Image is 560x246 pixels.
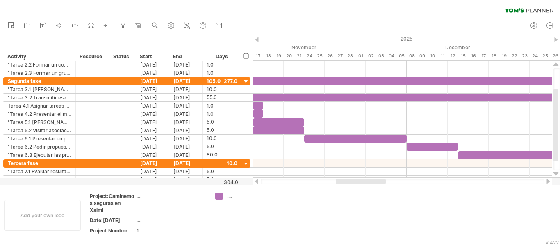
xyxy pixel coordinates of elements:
[345,52,355,60] div: Friday, 28 November 2025
[136,126,169,134] div: [DATE]
[207,118,237,126] div: 5.0
[136,85,169,93] div: [DATE]
[136,168,169,175] div: [DATE]
[427,52,437,60] div: Wednesday, 10 December 2025
[137,193,205,200] div: ....
[468,52,478,60] div: Tuesday, 16 December 2025
[4,200,81,231] div: Add your own logo
[8,110,71,118] div: "Tarea 4.2 Presentar el mapa de puntos críticos que salió de la encuesta"
[314,52,325,60] div: Tuesday, 25 November 2025
[169,118,203,126] div: [DATE]
[489,52,499,60] div: Thursday, 18 December 2025
[169,143,203,151] div: [DATE]
[90,227,135,234] div: Project Number
[207,135,237,143] div: 10.0
[8,159,71,167] div: Tercera fase
[417,52,427,60] div: Tuesday, 9 December 2025
[169,159,203,167] div: [DATE]
[207,102,237,110] div: 1.0
[136,102,169,110] div: [DATE]
[530,52,540,60] div: Wednesday, 24 December 2025
[169,151,203,159] div: [DATE]
[8,118,71,126] div: "Tarea 5.1 [PERSON_NAME] cita con las autoridades"
[325,52,335,60] div: Wednesday, 26 November 2025
[8,69,71,77] div: "Tarea 2.3 Formar un grupo de Whatsapp"
[284,52,294,60] div: Thursday, 20 November 2025
[8,168,71,175] div: "Tarea 7.1 Evaluar resultados"
[150,43,355,52] div: November 2025
[169,85,203,93] div: [DATE]
[136,151,169,159] div: [DATE]
[136,61,169,69] div: [DATE]
[169,126,203,134] div: [DATE]
[448,52,458,60] div: Friday, 12 December 2025
[366,52,376,60] div: Tuesday, 2 December 2025
[376,52,386,60] div: Wednesday, 3 December 2025
[140,53,164,61] div: Start
[386,52,396,60] div: Thursday, 4 December 2025
[294,52,304,60] div: Friday, 21 November 2025
[169,110,203,118] div: [DATE]
[90,217,135,224] div: Date:[DATE]
[90,193,135,214] div: Project:Caminemos seguras en Xalmi
[136,135,169,143] div: [DATE]
[169,77,203,85] div: [DATE]
[136,110,169,118] div: [DATE]
[546,239,559,246] div: v 422
[207,69,237,77] div: 1.0
[458,52,468,60] div: Monday, 15 December 2025
[253,52,263,60] div: Monday, 17 November 2025
[136,69,169,77] div: [DATE]
[207,176,237,184] div: 5.0
[137,217,205,224] div: ....
[207,168,237,175] div: 5.0
[8,61,71,69] div: "Tarea 2.2 Formar un comité organizativo"
[80,53,105,61] div: Resource
[169,102,203,110] div: [DATE]
[335,52,345,60] div: Thursday, 27 November 2025
[8,135,71,143] div: "Tarea 6.1 Presentar un plan"
[355,52,366,60] div: Monday, 1 December 2025
[207,77,237,85] div: 105.0
[169,135,203,143] div: [DATE]
[273,52,284,60] div: Wednesday, 19 November 2025
[540,52,550,60] div: Thursday, 25 December 2025
[8,151,71,159] div: "Tarea 6.3 Ejecutar las propuestas"
[8,126,71,134] div: "Tarea 5.2 Visitar asociaciones para la mujer"
[207,94,237,101] div: 55.0
[136,159,169,167] div: [DATE]
[499,52,509,60] div: Friday, 19 December 2025
[136,176,169,184] div: [DATE]
[136,77,169,85] div: [DATE]
[8,85,71,93] div: "Tarea 3.1 [PERSON_NAME] cursos sobre el tema con profesionales"
[169,176,203,184] div: [DATE]
[169,69,203,77] div: [DATE]
[136,118,169,126] div: [DATE]
[202,53,241,61] div: Days
[478,52,489,60] div: Wednesday, 17 December 2025
[509,52,519,60] div: Monday, 22 December 2025
[263,52,273,60] div: Tuesday, 18 November 2025
[207,85,237,93] div: 10.0
[203,179,238,185] div: 304.0
[207,61,237,69] div: 1.0
[8,77,71,85] div: Segunda fase
[396,52,407,60] div: Friday, 5 December 2025
[8,94,71,101] div: "Tarea 3.2 Transmitir esa capacitación a los vecinos"
[407,52,417,60] div: Monday, 8 December 2025
[8,176,71,184] div: "Tarea 7.2 Planear la continuidad y mayor alcance del proyecto"
[207,143,237,151] div: 5.0
[113,53,131,61] div: Status
[169,94,203,101] div: [DATE]
[304,52,314,60] div: Monday, 24 November 2025
[207,151,237,159] div: 80.0
[173,53,198,61] div: End
[207,110,237,118] div: 1.0
[519,52,530,60] div: Tuesday, 23 December 2025
[227,193,272,200] div: ....
[7,53,71,61] div: Activity
[136,94,169,101] div: [DATE]
[136,143,169,151] div: [DATE]
[437,52,448,60] div: Thursday, 11 December 2025
[169,168,203,175] div: [DATE]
